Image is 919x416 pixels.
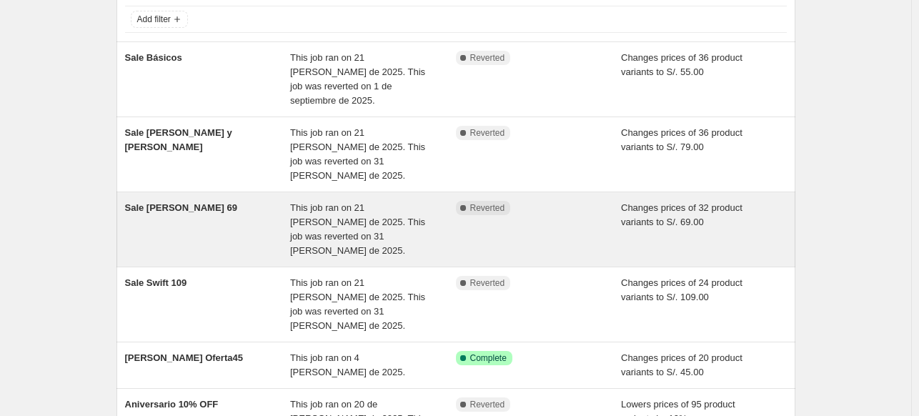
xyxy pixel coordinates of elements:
span: This job ran on 21 [PERSON_NAME] de 2025. This job was reverted on 31 [PERSON_NAME] de 2025. [290,127,425,181]
span: Reverted [470,277,505,289]
span: Reverted [470,127,505,139]
span: Changes prices of 32 product variants to S/. 69.00 [621,202,742,227]
span: Aniversario 10% OFF [125,399,219,410]
span: Reverted [470,52,505,64]
span: This job ran on 21 [PERSON_NAME] de 2025. This job was reverted on 31 [PERSON_NAME] de 2025. [290,277,425,331]
span: Reverted [470,202,505,214]
span: This job ran on 21 [PERSON_NAME] de 2025. This job was reverted on 31 [PERSON_NAME] de 2025. [290,202,425,256]
button: Add filter [131,11,188,28]
span: [PERSON_NAME] Oferta45 [125,352,243,363]
span: Changes prices of 24 product variants to S/. 109.00 [621,277,742,302]
span: Sale [PERSON_NAME] 69 [125,202,238,213]
span: Changes prices of 20 product variants to S/. 45.00 [621,352,742,377]
span: This job ran on 4 [PERSON_NAME] de 2025. [290,352,405,377]
span: Add filter [137,14,171,25]
span: Sale [PERSON_NAME] y [PERSON_NAME] [125,127,232,152]
span: This job ran on 21 [PERSON_NAME] de 2025. This job was reverted on 1 de septiembre de 2025. [290,52,425,106]
span: Sale Swift 109 [125,277,187,288]
span: Changes prices of 36 product variants to S/. 79.00 [621,127,742,152]
span: Complete [470,352,507,364]
span: Changes prices of 36 product variants to S/. 55.00 [621,52,742,77]
span: Reverted [470,399,505,410]
span: Sale Básicos [125,52,182,63]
